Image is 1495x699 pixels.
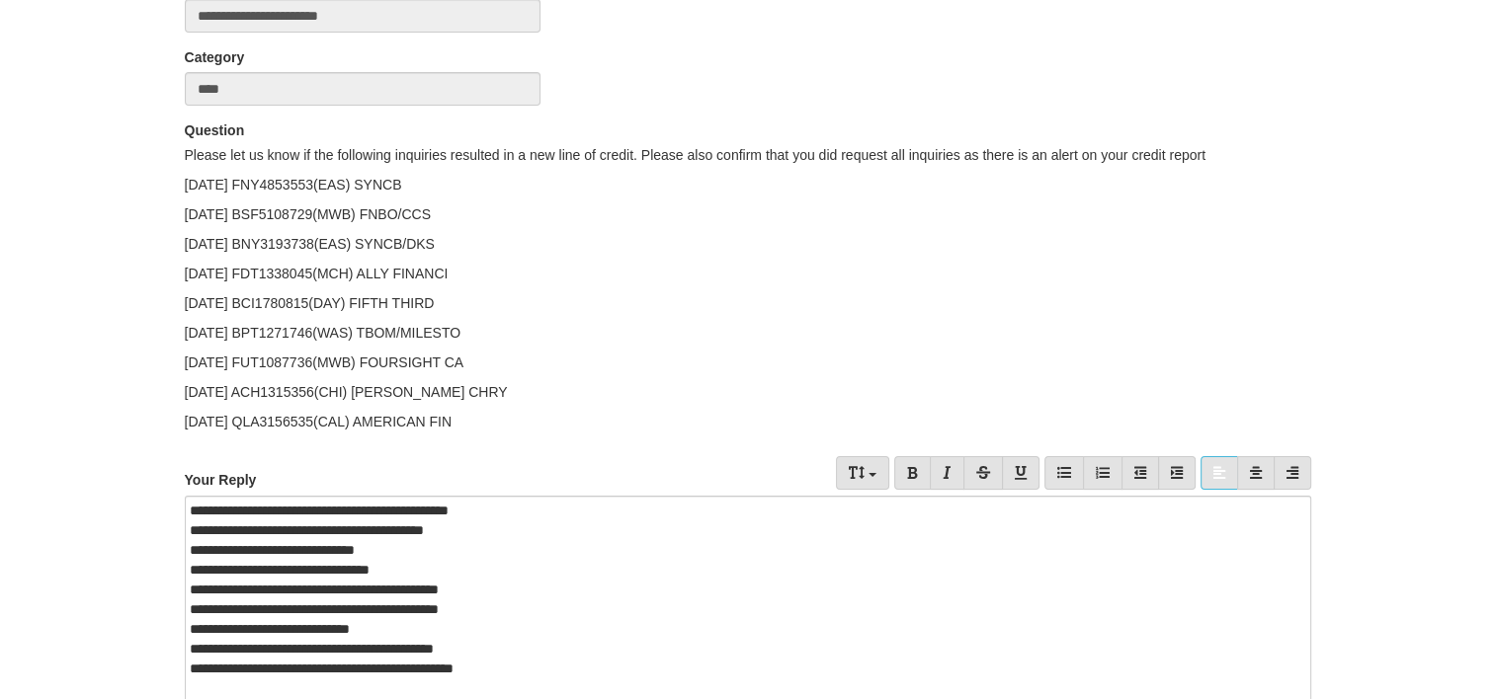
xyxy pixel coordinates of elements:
[930,456,964,490] a: Italic (Ctrl/Cmd+I)
[185,293,1311,313] p: [DATE] BCI1780815(DAY) FIFTH THIRD
[1274,456,1311,490] a: Align Right (Ctrl/Cmd+R)
[1237,456,1275,490] a: Center (Ctrl/Cmd+E)
[1158,456,1196,490] a: Indent (Tab)
[185,47,245,67] label: Category
[1121,456,1159,490] a: Reduce indent (Shift+Tab)
[1044,456,1084,490] a: Bullet list
[185,234,1311,254] p: [DATE] BNY3193738(EAS) SYNCB/DKS
[185,352,1311,372] p: [DATE] FUT1087736(MWB) FOURSIGHT CA
[836,456,889,490] a: Font Size
[185,264,1311,283] p: [DATE] FDT1338045(MCH) ALLY FINANCI
[894,456,931,490] a: Bold (Ctrl/Cmd+B)
[185,204,1311,224] p: [DATE] BSF5108729(MWB) FNBO/CCS
[185,120,245,140] label: Question
[963,456,1003,490] a: Strikethrough
[1201,456,1238,490] a: Align Left (Ctrl/Cmd+L)
[1083,456,1122,490] a: Number list
[185,456,257,490] label: Your Reply
[185,175,1311,194] p: [DATE] FNY4853553(EAS) SYNCB
[185,412,1311,431] p: [DATE] QLA3156535(CAL) AMERICAN FIN
[185,382,1311,402] p: [DATE] ACH1315356(CHI) [PERSON_NAME] CHRY
[185,323,1311,343] p: [DATE] BPT1271746(WAS) TBOM/MILESTO
[185,145,1311,165] p: Please let us know if the following inquiries resulted in a new line of credit. Please also confi...
[1002,456,1039,490] a: Underline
